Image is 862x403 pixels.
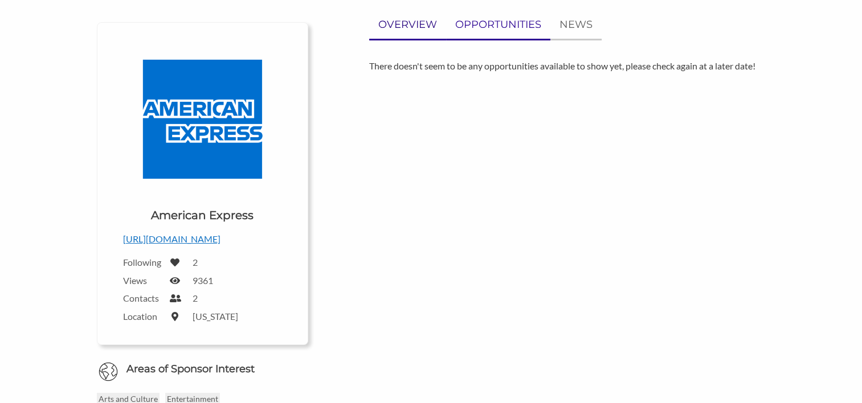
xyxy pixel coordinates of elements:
[193,275,213,286] label: 9361
[378,17,437,33] p: OVERVIEW
[369,59,765,73] p: There doesn't seem to be any opportunities available to show yet, please check again at a later d...
[193,293,198,303] label: 2
[193,257,198,268] label: 2
[193,311,238,322] label: [US_STATE]
[559,17,593,33] p: NEWS
[123,275,163,286] label: Views
[123,293,163,303] label: Contacts
[123,311,163,322] label: Location
[123,257,163,268] label: Following
[123,40,282,199] img: American Express Logo
[123,232,282,246] p: [URL][DOMAIN_NAME]
[99,362,118,381] img: Globe Icon
[88,362,317,376] h6: Areas of Sponsor Interest
[151,207,254,223] h1: American Express
[455,17,541,33] p: OPPORTUNITIES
